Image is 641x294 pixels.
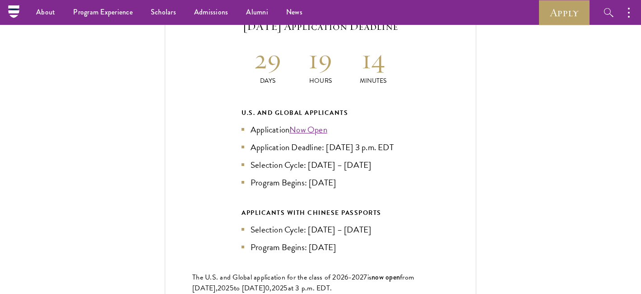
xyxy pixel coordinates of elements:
[347,76,399,85] p: Minutes
[269,283,271,294] span: ,
[363,272,367,283] span: 7
[234,283,265,294] span: to [DATE]
[242,76,294,85] p: Days
[348,272,363,283] span: -202
[242,123,399,136] li: Application
[218,283,230,294] span: 202
[242,241,399,254] li: Program Begins: [DATE]
[283,283,288,294] span: 5
[242,107,399,119] div: U.S. and Global Applicants
[192,272,344,283] span: The U.S. and Global application for the class of 202
[265,283,269,294] span: 0
[230,283,234,294] span: 5
[242,207,399,218] div: APPLICANTS WITH CHINESE PASSPORTS
[372,272,400,282] span: now open
[272,283,284,294] span: 202
[242,141,399,154] li: Application Deadline: [DATE] 3 p.m. EDT
[294,42,347,76] h2: 19
[192,272,414,294] span: from [DATE],
[294,76,347,85] p: Hours
[242,42,294,76] h2: 29
[289,123,327,136] a: Now Open
[367,272,372,283] span: is
[242,223,399,236] li: Selection Cycle: [DATE] – [DATE]
[288,283,332,294] span: at 3 p.m. EDT.
[242,176,399,189] li: Program Begins: [DATE]
[242,158,399,171] li: Selection Cycle: [DATE] – [DATE]
[344,272,348,283] span: 6
[347,42,399,76] h2: 14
